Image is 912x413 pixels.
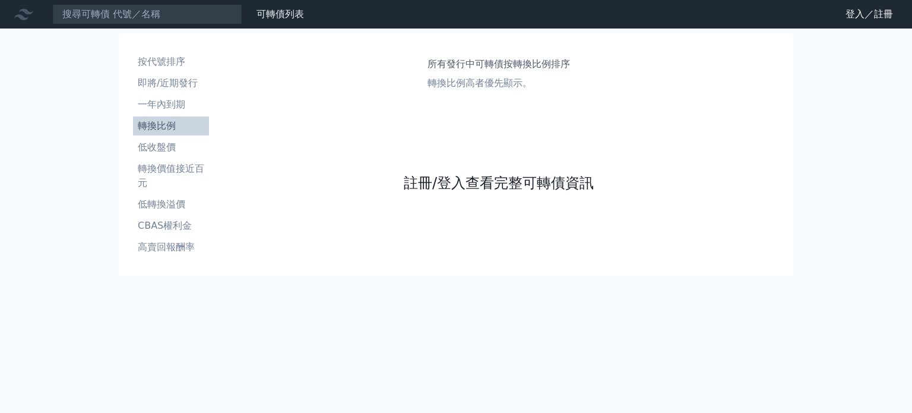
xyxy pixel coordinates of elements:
li: 轉換比例 [133,119,209,133]
a: 一年內到期 [133,95,209,114]
a: 按代號排序 [133,52,209,71]
li: 即將/近期發行 [133,76,209,90]
a: 轉換價值接近百元 [133,159,209,193]
a: 轉換比例 [133,116,209,135]
li: 一年內到期 [133,97,209,112]
a: 可轉債列表 [256,8,304,20]
a: 即將/近期發行 [133,74,209,93]
li: 按代號排序 [133,55,209,69]
a: 登入／註冊 [836,5,902,24]
a: 高賣回報酬率 [133,238,209,257]
li: 高賣回報酬率 [133,240,209,254]
li: CBAS權利金 [133,219,209,233]
a: CBAS權利金 [133,216,209,235]
li: 轉換價值接近百元 [133,162,209,190]
h1: 所有發行中可轉債按轉換比例排序 [427,57,570,71]
a: 低轉換溢價 [133,195,209,214]
p: 轉換比例高者優先顯示。 [427,76,570,90]
a: 低收盤價 [133,138,209,157]
a: 註冊/登入查看完整可轉債資訊 [404,174,594,193]
input: 搜尋可轉債 代號／名稱 [52,4,242,24]
li: 低轉換溢價 [133,197,209,212]
li: 低收盤價 [133,140,209,155]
